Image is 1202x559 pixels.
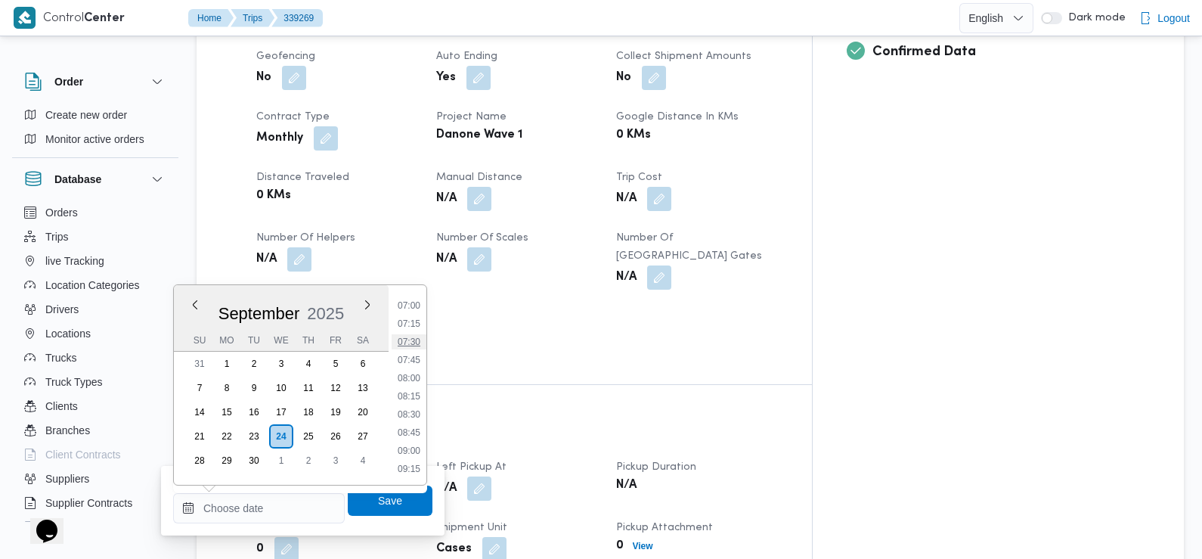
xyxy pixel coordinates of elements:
div: day-11 [296,376,321,400]
li: 08:15 [392,389,426,404]
button: Monitor active orders [18,127,172,151]
span: Collect Shipment Amounts [616,51,751,61]
button: Locations [18,321,172,346]
span: Locations [45,325,91,343]
span: Geofencing [256,51,315,61]
h3: Confirmed Data [872,42,1150,62]
button: Suppliers [18,467,172,491]
div: day-8 [215,376,239,400]
span: Number of Scales [436,233,528,243]
b: Yes [436,69,456,87]
div: day-18 [296,400,321,424]
b: N/A [436,480,457,498]
button: Trips [18,225,172,249]
span: Save [378,492,402,510]
span: Trips [45,228,69,246]
button: 339269 [271,9,323,27]
div: day-26 [324,424,348,449]
span: Orders [45,203,78,222]
button: Next month [361,299,373,311]
span: Project Name [436,112,507,122]
span: Location Categories [45,276,140,294]
div: day-2 [296,449,321,473]
b: Monthly [256,129,303,148]
div: day-13 [351,376,375,400]
span: live Tracking [45,252,104,270]
input: Press the down key to enter a popover containing a calendar. Press the escape key to close the po... [173,493,345,523]
div: day-1 [215,352,239,376]
img: X8yXhbKr1z7QwAAAABJRU5ErkJggg== [14,7,36,29]
b: 0 KMs [616,126,651,144]
li: 08:30 [392,407,426,422]
span: Pickup Attachment [616,523,713,533]
button: live Tracking [18,249,172,273]
span: 2025 [307,304,344,323]
b: N/A [616,269,637,287]
button: Devices [18,515,172,539]
span: Create new order [45,106,127,124]
b: N/A [436,250,457,269]
span: Contract Type [256,112,330,122]
button: Logout [1133,3,1196,33]
b: View [633,541,653,551]
div: day-19 [324,400,348,424]
div: day-22 [215,424,239,449]
button: Save [348,486,432,516]
div: Fr [324,330,348,351]
div: Th [296,330,321,351]
button: Drivers [18,297,172,321]
span: Truck Types [45,373,102,391]
span: Number of Helpers [256,233,355,243]
button: Orders [18,200,172,225]
span: September [218,304,300,323]
b: Cases [436,540,472,558]
span: Logout [1157,9,1190,27]
div: day-23 [242,424,266,449]
b: No [616,69,631,87]
div: Su [187,330,212,351]
div: day-3 [269,352,293,376]
h3: Database [54,170,101,188]
span: Left Pickup At [436,462,507,472]
div: day-4 [296,352,321,376]
div: day-29 [215,449,239,473]
div: day-15 [215,400,239,424]
span: Devices [45,518,83,536]
span: Manual Distance [436,172,522,182]
b: N/A [256,250,277,269]
li: 07:00 [392,298,426,313]
button: Trips [231,9,274,27]
span: Dark mode [1062,12,1126,24]
div: day-25 [296,424,321,449]
div: Order [12,103,178,157]
span: Auto Ending [436,51,497,61]
div: day-5 [324,352,348,376]
button: Supplier Contracts [18,491,172,515]
button: Database [24,170,166,188]
li: 09:15 [392,461,426,477]
div: day-30 [242,449,266,473]
div: day-17 [269,400,293,424]
div: day-31 [187,352,212,376]
div: Sa [351,330,375,351]
span: Number of [GEOGRAPHIC_DATA] Gates [616,233,762,261]
li: 07:30 [392,334,426,349]
b: Danone Wave 1 [436,126,522,144]
div: day-21 [187,424,212,449]
span: Branches [45,421,90,439]
span: Distance Traveled [256,172,349,182]
div: day-20 [351,400,375,424]
button: Client Contracts [18,443,172,467]
div: day-27 [351,424,375,449]
h3: Order [54,73,83,91]
div: day-14 [187,400,212,424]
span: Suppliers [45,470,89,488]
span: Monitor active orders [45,130,144,148]
iframe: chat widget [15,498,64,544]
b: 0 [256,540,264,558]
span: Drivers [45,300,79,318]
button: Previous Month [189,299,201,311]
div: day-1 [269,449,293,473]
div: day-12 [324,376,348,400]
